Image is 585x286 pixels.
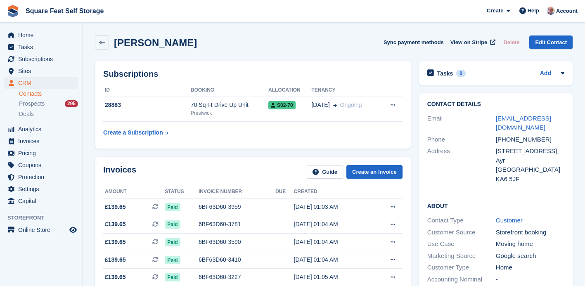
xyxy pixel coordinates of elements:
a: Edit Contact [529,35,573,49]
a: Prospects 295 [19,99,78,108]
button: Sync payment methods [384,35,444,49]
div: 6BF63D60-3781 [199,220,275,229]
span: Settings [18,183,68,195]
div: [DATE] 01:04 AM [294,255,372,264]
a: View on Stripe [447,35,497,49]
th: Due [275,185,294,199]
div: [DATE] 01:04 AM [294,220,372,229]
a: Create a Subscription [103,125,168,140]
div: Create a Subscription [103,128,163,137]
div: [DATE] 01:04 AM [294,238,372,246]
a: menu [4,135,78,147]
span: Pricing [18,147,68,159]
img: David Greer [547,7,555,15]
span: Home [18,29,68,41]
span: £139.65 [105,238,126,246]
div: Moving home [496,239,564,249]
span: Help [528,7,539,15]
span: S02-70 [268,101,296,109]
h2: About [427,201,564,210]
h2: Contact Details [427,101,564,108]
span: Coupons [18,159,68,171]
a: menu [4,29,78,41]
img: stora-icon-8386f47178a22dfd0bd8f6a31ec36ba5ce8667c1dd55bd0f319d3a0aa187defe.svg [7,5,19,17]
div: [STREET_ADDRESS] [496,147,564,156]
span: View on Stripe [450,38,487,47]
div: Customer Source [427,228,496,237]
h2: Invoices [103,165,136,179]
span: Paid [165,238,180,246]
div: 6BF63D60-3959 [199,203,275,211]
span: Ongoing [340,102,362,108]
a: menu [4,41,78,53]
span: Analytics [18,123,68,135]
div: 6BF63D60-3590 [199,238,275,246]
a: menu [4,183,78,195]
a: menu [4,171,78,183]
h2: [PERSON_NAME] [114,37,197,48]
div: Home [496,263,564,272]
a: Contacts [19,90,78,98]
a: Guide [307,165,343,179]
a: menu [4,159,78,171]
span: £139.65 [105,273,126,281]
a: Create an Invoice [346,165,403,179]
span: Account [556,7,578,15]
th: Booking [191,84,268,97]
div: [GEOGRAPHIC_DATA] [496,165,564,175]
div: 28883 [103,101,191,109]
a: menu [4,195,78,207]
div: 295 [65,100,78,107]
span: Subscriptions [18,53,68,65]
a: menu [4,123,78,135]
a: menu [4,147,78,159]
div: [PHONE_NUMBER] [496,135,564,144]
a: [EMAIL_ADDRESS][DOMAIN_NAME] [496,115,551,131]
div: Contact Type [427,216,496,225]
th: Created [294,185,372,199]
h2: Subscriptions [103,69,403,79]
span: Sites [18,65,68,77]
div: KA6 5JF [496,175,564,184]
th: Invoice number [199,185,275,199]
span: Paid [165,220,180,229]
a: Preview store [68,225,78,235]
span: Protection [18,171,68,183]
div: 0 [456,70,466,77]
a: Add [540,69,551,78]
div: Customer Type [427,263,496,272]
div: Address [427,147,496,184]
div: Phone [427,135,496,144]
div: [DATE] 01:03 AM [294,203,372,211]
span: Create [487,7,503,15]
th: ID [103,84,191,97]
span: Prospects [19,100,45,108]
span: Tasks [18,41,68,53]
span: Paid [165,273,180,281]
a: Customer [496,217,523,224]
th: Allocation [268,84,311,97]
div: Google search [496,251,564,261]
span: Paid [165,203,180,211]
div: Marketing Source [427,251,496,261]
span: Deals [19,110,34,118]
a: menu [4,53,78,65]
div: 6BF63D60-3227 [199,273,275,281]
button: Delete [500,35,523,49]
div: 70 Sq Ft Drive Up Unit [191,101,268,109]
span: Invoices [18,135,68,147]
span: CRM [18,77,68,89]
a: menu [4,65,78,77]
div: Storefront booking [496,228,564,237]
div: Ayr [496,156,564,165]
th: Status [165,185,199,199]
div: [DATE] 01:05 AM [294,273,372,281]
a: menu [4,224,78,236]
a: menu [4,77,78,89]
span: £139.65 [105,203,126,211]
div: Prestwick [191,109,268,117]
div: 6BF63D60-3410 [199,255,275,264]
div: Email [427,114,496,132]
div: Use Case [427,239,496,249]
span: [DATE] [311,101,329,109]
